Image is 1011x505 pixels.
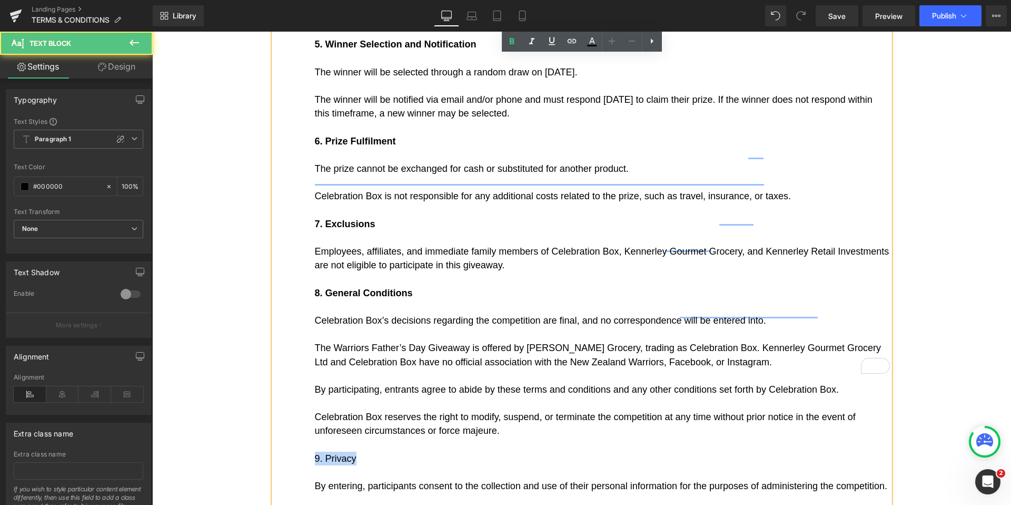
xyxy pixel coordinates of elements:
span: Publish [932,12,956,20]
div: Extra class name [14,423,73,438]
span: Text Block [29,39,71,47]
a: Mobile [510,5,535,26]
div: Extra class name [14,451,143,458]
div: % [117,177,143,196]
span: Celebration Box’s decisions regarding the competition are final, and no correspondence will be en... [163,284,614,294]
strong: 8. General Conditions [163,256,261,267]
button: More settings [6,313,151,337]
span: Employees, affiliates, and immediate family members of Celebration Box, Kennerley Gourmet Grocery... [163,215,737,239]
div: Typography [14,90,57,104]
button: Publish [919,5,982,26]
span: 9. Privacy [163,422,204,432]
strong: 6. Prize Fulfilment [163,104,244,115]
a: Tablet [484,5,510,26]
span: TERMS & CONDITIONS [32,16,110,24]
span: The winner will be notified via email and/or phone and must respond [DATE] to claim their prize. ... [163,63,720,87]
iframe: To enrich screen reader interactions, please activate Accessibility in Grammarly extension settings [152,32,1011,505]
b: Paragraph 1 [35,135,72,144]
p: More settings [56,321,97,330]
button: More [986,5,1007,26]
span: Library [173,11,196,21]
span: Save [828,11,846,22]
div: Text Styles [14,117,143,125]
span: The prize cannot be exchanged for cash or substituted for another product. [163,132,477,142]
div: Enable [14,289,110,300]
strong: 7. Exclusions [163,187,223,198]
div: Alignment [14,374,143,381]
a: Desktop [434,5,459,26]
input: Color [33,181,101,192]
button: Undo [765,5,786,26]
iframe: Intercom live chat [975,469,1000,494]
span: Celebration Box reserves the right to modify, suspend, or terminate the competition at any time w... [163,380,703,404]
a: New Library [153,5,204,26]
a: Landing Pages [32,5,153,14]
div: Text Transform [14,208,143,216]
div: Alignment [14,346,49,361]
span: 2 [997,469,1005,478]
span: Celebration Box is not responsible for any additional costs related to the prize, such as travel,... [163,159,639,170]
span: By participating, entrants agree to abide by these terms and conditions and any other conditions ... [163,353,687,363]
button: Redo [790,5,811,26]
span: Preview [875,11,903,22]
b: None [22,225,38,232]
a: Laptop [459,5,484,26]
span: By entering, participants consent to the collection and use of their personal information for the... [163,449,736,460]
div: Text Color [14,163,143,171]
span: The winner will be selected through a random draw on [DATE]. [163,35,425,46]
span: The Warriors Father’s Day Giveaway is offered by [PERSON_NAME] Grocery, trading as Celebration Bo... [163,311,729,335]
a: Preview [863,5,915,26]
a: Design [78,55,155,79]
div: Text Shadow [14,262,60,277]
